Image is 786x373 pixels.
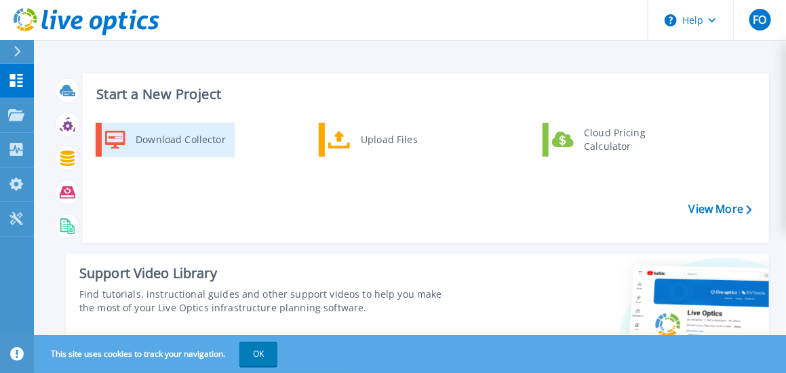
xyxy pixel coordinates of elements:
[689,203,752,216] a: View More
[96,87,751,102] h3: Start a New Project
[96,123,235,157] a: Download Collector
[37,342,277,366] span: This site uses cookies to track your navigation.
[79,264,444,282] div: Support Video Library
[753,14,766,25] span: FO
[354,126,454,153] div: Upload Files
[319,123,458,157] a: Upload Files
[129,126,231,153] div: Download Collector
[543,123,682,157] a: Cloud Pricing Calculator
[239,342,277,366] button: OK
[79,288,444,315] div: Find tutorials, instructional guides and other support videos to help you make the most of your L...
[577,126,677,153] div: Cloud Pricing Calculator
